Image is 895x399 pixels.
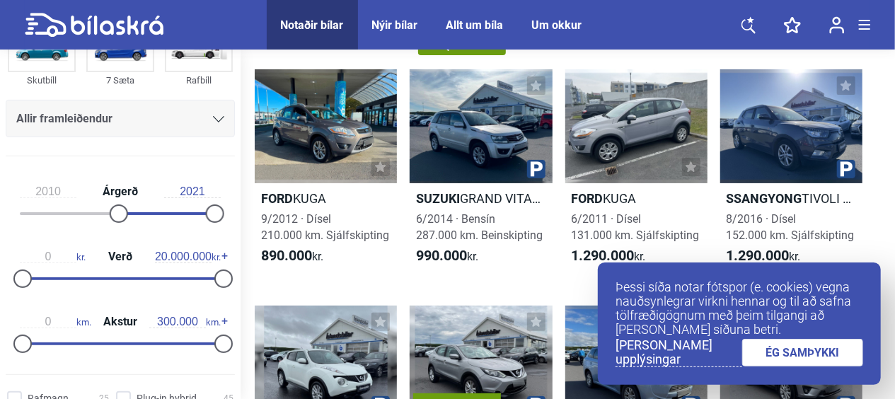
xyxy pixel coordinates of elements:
[565,69,708,277] a: FordKUGA6/2011 · Dísel131.000 km. Sjálfskipting1.290.000kr.
[416,248,478,265] span: kr.
[720,190,862,207] h2: TIVOLI DLX
[410,190,552,207] h2: GRAND VITARA
[446,18,504,32] a: Allt um bíla
[255,69,397,277] a: FordKUGA9/2012 · Dísel210.000 km. Sjálfskipting890.000kr.
[261,248,323,265] span: kr.
[155,250,221,263] span: kr.
[99,186,142,197] span: Árgerð
[742,339,864,366] a: ÉG SAMÞYKKI
[105,251,136,262] span: Verð
[149,316,221,328] span: km.
[727,248,801,265] span: kr.
[165,72,233,88] div: Rafbíll
[86,72,154,88] div: 7 Sæta
[281,18,344,32] a: Notaðir bílar
[572,191,604,206] b: Ford
[100,316,141,328] span: Akstur
[255,190,397,207] h2: KUGA
[20,250,86,263] span: kr.
[572,247,635,264] b: 1.290.000
[372,18,418,32] a: Nýir bílar
[416,247,467,264] b: 990.000
[572,212,700,242] span: 6/2011 · Dísel 131.000 km. Sjálfskipting
[837,160,855,178] img: parking.png
[727,247,790,264] b: 1.290.000
[20,316,91,328] span: km.
[527,160,545,178] img: parking.png
[261,212,389,242] span: 9/2012 · Dísel 210.000 km. Sjálfskipting
[261,191,293,206] b: Ford
[532,18,582,32] a: Um okkur
[565,190,708,207] h2: KUGA
[616,338,742,367] a: [PERSON_NAME] upplýsingar
[829,16,845,34] img: user-login.svg
[8,72,76,88] div: Skutbíll
[727,191,802,206] b: Ssangyong
[261,247,312,264] b: 890.000
[727,212,855,242] span: 8/2016 · Dísel 152.000 km. Sjálfskipting
[416,212,543,242] span: 6/2014 · Bensín 287.000 km. Beinskipting
[410,69,552,277] a: SuzukiGRAND VITARA6/2014 · Bensín287.000 km. Beinskipting990.000kr.
[572,248,646,265] span: kr.
[720,69,862,277] a: SsangyongTIVOLI DLX8/2016 · Dísel152.000 km. Sjálfskipting1.290.000kr.
[616,280,863,337] p: Þessi síða notar fótspor (e. cookies) vegna nauðsynlegrar virkni hennar og til að safna tölfræðig...
[16,109,112,129] span: Allir framleiðendur
[416,191,460,206] b: Suzuki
